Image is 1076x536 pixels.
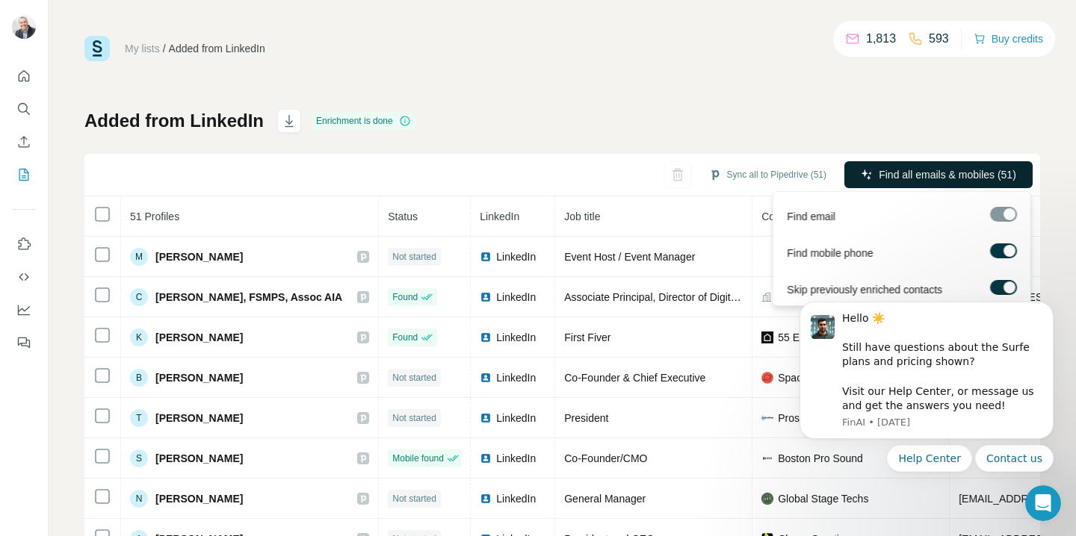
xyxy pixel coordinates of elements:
[155,249,243,264] span: [PERSON_NAME]
[496,290,536,305] span: LinkedIn
[130,409,148,427] div: T
[564,412,608,424] span: President
[879,167,1016,182] span: Find all emails & mobiles (51)
[155,330,243,345] span: [PERSON_NAME]
[12,128,36,155] button: Enrich CSV
[12,63,36,90] button: Quick start
[564,372,705,384] span: Co-Founder & Chief Executive
[392,452,444,465] span: Mobile found
[866,30,896,48] p: 1,813
[392,492,436,505] span: Not started
[564,331,610,343] span: First Fiver
[564,452,647,464] span: Co-Founder/CMO
[761,412,773,424] img: company-logo
[392,371,436,384] span: Not started
[761,331,773,343] img: company-logo
[12,15,36,39] img: Avatar
[130,328,148,346] div: K
[480,251,492,263] img: LinkedIn logo
[155,370,243,385] span: [PERSON_NAME]
[778,491,868,506] span: Global Stage Techs
[496,491,536,506] span: LinkedIn
[169,41,265,56] div: Added from LinkedIn
[388,211,418,222] span: Status
[761,452,773,464] img: company-logo
[155,451,243,466] span: [PERSON_NAME]
[12,264,36,290] button: Use Surfe API
[844,161,1033,188] button: Find all emails & mobiles (51)
[777,252,1076,496] iframe: Intercom notifications message
[480,452,492,464] img: LinkedIn logo
[12,329,36,356] button: Feedback
[564,493,646,505] span: General Manager
[496,411,536,426] span: LinkedIn
[12,296,36,323] button: Dashboard
[392,411,436,425] span: Not started
[480,291,492,303] img: LinkedIn logo
[155,411,243,426] span: [PERSON_NAME]
[929,30,949,48] p: 593
[1025,485,1061,521] iframe: Intercom live chat
[480,211,519,222] span: LinkedIn
[12,96,36,122] button: Search
[787,209,835,224] span: Find email
[480,372,492,384] img: LinkedIn logo
[130,369,148,387] div: B
[761,493,773,505] img: company-logo
[496,370,536,385] span: LinkedIn
[392,290,418,304] span: Found
[761,372,773,384] img: company-logo
[125,43,160,54] a: My lists
[130,288,148,306] div: C
[163,41,166,56] li: /
[496,249,536,264] span: LinkedIn
[392,250,436,264] span: Not started
[699,163,837,186] button: Sync all to Pipedrive (51)
[761,211,806,222] span: Company
[84,109,264,133] h1: Added from LinkedIn
[496,330,536,345] span: LinkedIn
[130,449,148,467] div: S
[155,491,243,506] span: [PERSON_NAME]
[84,36,110,61] img: Surfe Logo
[130,490,148,508] div: N
[496,451,536,466] span: LinkedIn
[12,161,36,188] button: My lists
[312,112,415,130] div: Enrichment is done
[564,291,829,303] span: Associate Principal, Director of Digital Experience Design
[974,28,1043,49] button: Buy credits
[130,248,148,266] div: M
[480,331,492,343] img: LinkedIn logo
[787,246,873,261] span: Find mobile phone
[564,211,600,222] span: Job title
[155,290,342,305] span: [PERSON_NAME], FSMPS, Assoc AIA
[12,231,36,258] button: Use Surfe on LinkedIn
[480,412,492,424] img: LinkedIn logo
[392,331,418,344] span: Found
[480,493,492,505] img: LinkedIn logo
[564,251,695,263] span: Event Host / Event Manager
[130,211,179,222] span: 51 Profiles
